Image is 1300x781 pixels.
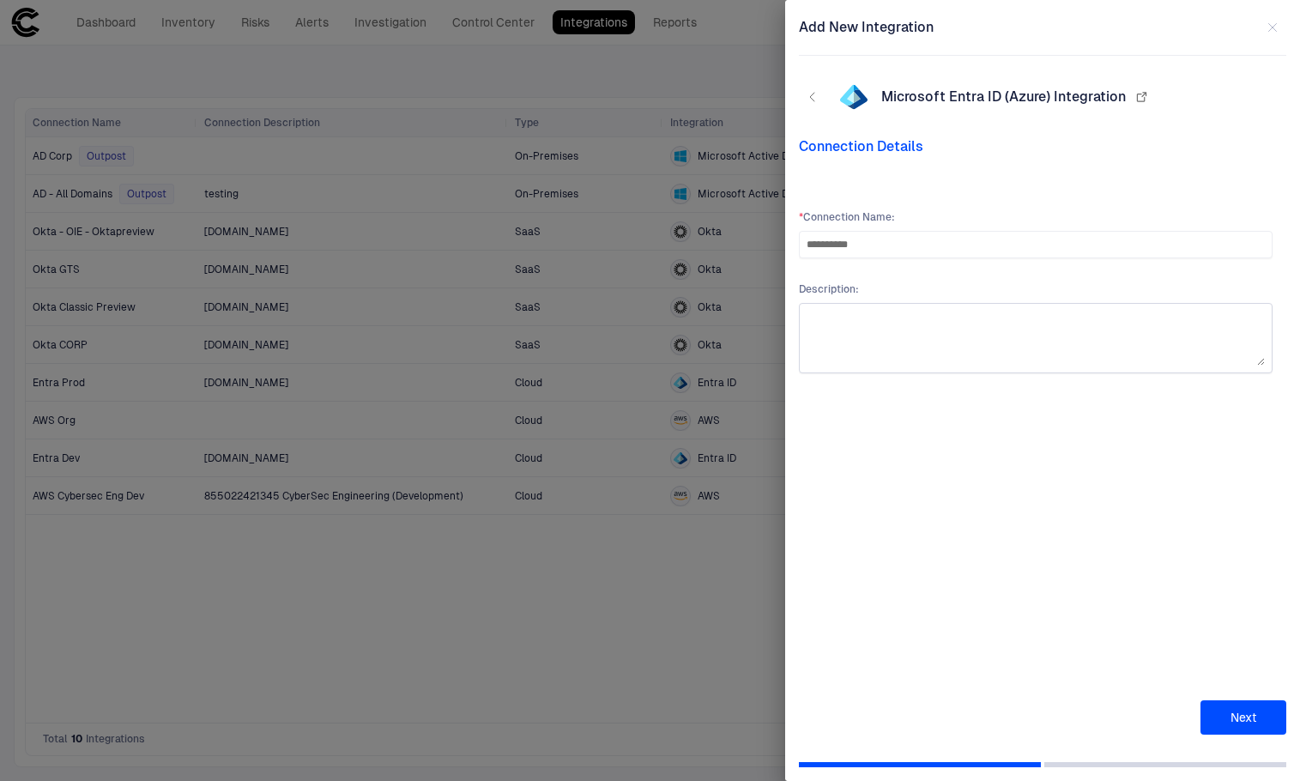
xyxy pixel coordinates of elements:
span: Connection Name : [799,210,1273,224]
span: Microsoft Entra ID (Azure) Integration [881,88,1126,106]
span: Connection Details [799,138,1286,155]
span: Add New Integration [799,19,934,36]
div: Entra ID [840,83,868,111]
span: Description : [799,282,1273,296]
button: Next [1200,700,1286,735]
